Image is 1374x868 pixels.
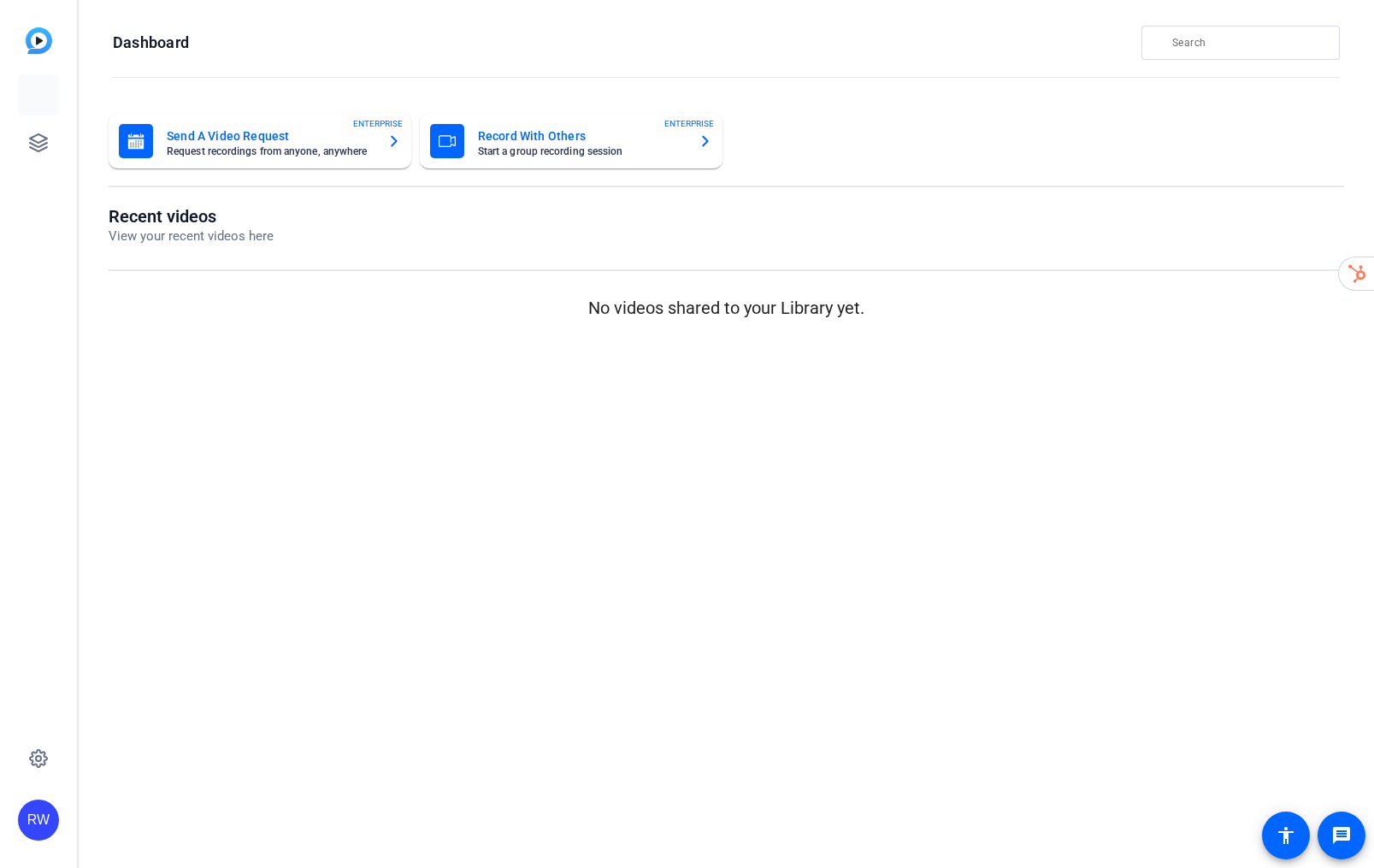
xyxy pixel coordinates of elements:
mat-icon: accessibility [1276,825,1296,846]
mat-card-subtitle: Request recordings from anyone, anywhere [167,146,374,156]
p: View your recent videos here [109,227,274,246]
img: blue-gradient.svg [26,27,52,54]
h1: Dashboard [113,32,189,53]
span: ENTERPRISE [664,117,714,130]
mat-icon: message [1331,825,1352,846]
input: Search [1172,32,1326,53]
mat-card-title: Send A Video Request [167,126,374,146]
mat-card-subtitle: Start a group recording session [478,146,685,156]
div: RW [18,800,59,841]
button: Send A Video RequestRequest recordings from anyone, anywhereENTERPRISE [109,114,411,168]
span: ENTERPRISE [353,117,403,130]
mat-card-title: Record With Others [478,126,685,146]
button: Record With OthersStart a group recording sessionENTERPRISE [420,114,722,168]
p: No videos shared to your Library yet. [109,295,1344,321]
h1: Recent videos [109,206,274,227]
